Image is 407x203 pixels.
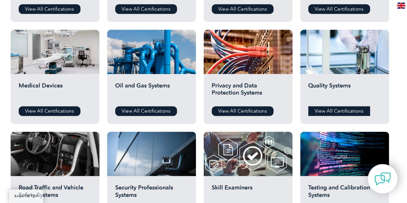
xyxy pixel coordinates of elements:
h2: Quality Systems [308,82,381,101]
h2: Oil and Gas Systems [115,82,188,101]
a: View All Certifications [212,106,273,116]
h2: Medical Devices [19,82,91,101]
a: View All Certifications [212,4,273,14]
a: View All Certifications [308,4,370,14]
h2: Privacy and Data Protection Systems [212,82,284,101]
a: View All Certifications [308,106,370,116]
a: BACK TO TOP [10,189,43,203]
a: View All Certifications [19,106,80,116]
img: contact-chat.png [375,171,391,187]
a: View All Certifications [115,4,177,14]
img: en [397,3,405,9]
a: View All Certifications [115,106,177,116]
a: View All Certifications [19,4,80,14]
